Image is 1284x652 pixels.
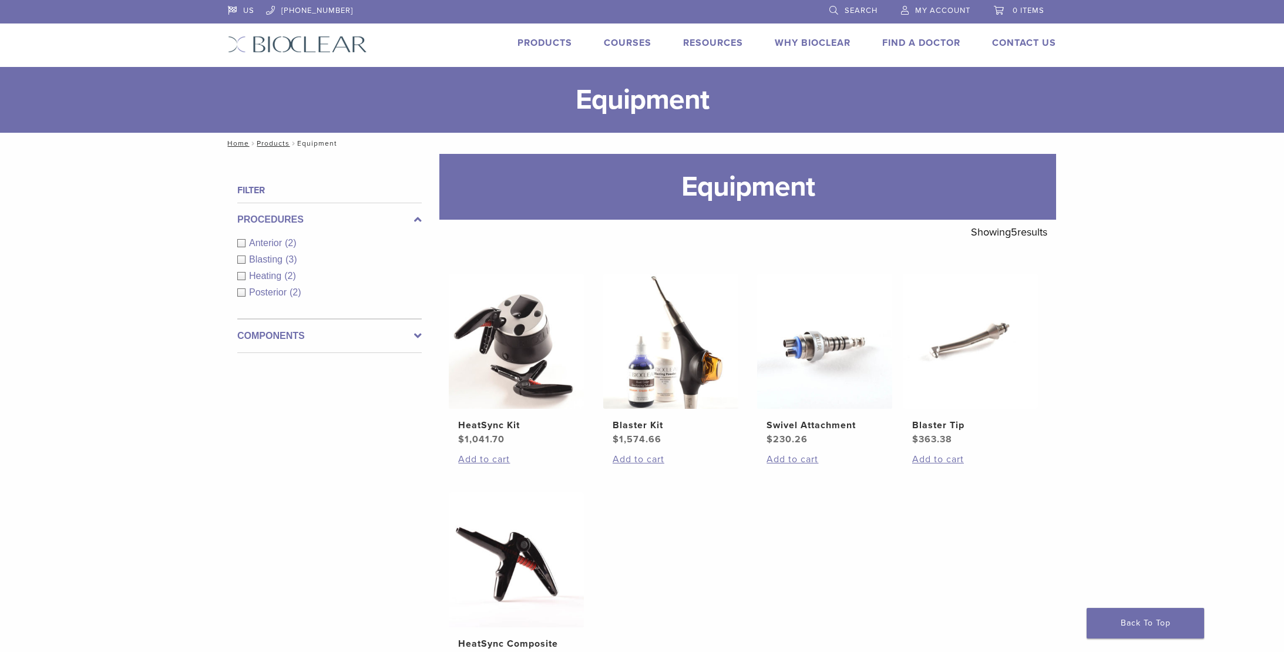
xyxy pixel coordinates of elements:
a: Add to cart: “Swivel Attachment” [767,452,883,466]
a: Products [517,37,572,49]
a: Back To Top [1087,608,1204,638]
a: Contact Us [992,37,1056,49]
p: Showing results [971,220,1047,244]
img: Bioclear [228,36,367,53]
img: HeatSync Composite Gun [449,492,584,627]
span: (3) [285,254,297,264]
span: Heating [249,271,284,281]
span: (2) [284,271,296,281]
label: Components [237,329,422,343]
span: (2) [285,238,297,248]
a: Blaster KitBlaster Kit $1,574.66 [603,274,740,446]
span: 5 [1011,226,1017,238]
span: / [249,140,257,146]
span: $ [613,433,619,445]
span: $ [767,433,773,445]
span: Posterior [249,287,290,297]
a: Courses [604,37,651,49]
span: Search [845,6,878,15]
h2: Swivel Attachment [767,418,883,432]
span: / [290,140,297,146]
span: $ [458,433,465,445]
img: Blaster Kit [603,274,738,409]
h1: Equipment [439,154,1056,220]
a: Add to cart: “HeatSync Kit” [458,452,574,466]
h2: HeatSync Kit [458,418,574,432]
img: Blaster Tip [903,274,1038,409]
bdi: 1,574.66 [613,433,661,445]
span: $ [912,433,919,445]
a: Resources [683,37,743,49]
a: Find A Doctor [882,37,960,49]
span: My Account [915,6,970,15]
nav: Equipment [219,133,1065,154]
h2: Blaster Tip [912,418,1028,432]
span: (2) [290,287,301,297]
a: Add to cart: “Blaster Tip” [912,452,1028,466]
span: 0 items [1013,6,1044,15]
a: Add to cart: “Blaster Kit” [613,452,729,466]
h4: Filter [237,183,422,197]
a: Home [224,139,249,147]
label: Procedures [237,213,422,227]
img: HeatSync Kit [449,274,584,409]
a: HeatSync KitHeatSync Kit $1,041.70 [448,274,585,446]
h2: Blaster Kit [613,418,729,432]
a: Why Bioclear [775,37,851,49]
img: Swivel Attachment [757,274,892,409]
bdi: 230.26 [767,433,808,445]
a: Products [257,139,290,147]
bdi: 363.38 [912,433,952,445]
bdi: 1,041.70 [458,433,505,445]
a: Blaster TipBlaster Tip $363.38 [902,274,1039,446]
span: Blasting [249,254,285,264]
a: Swivel AttachmentSwivel Attachment $230.26 [757,274,893,446]
span: Anterior [249,238,285,248]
